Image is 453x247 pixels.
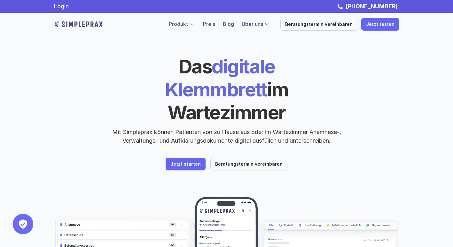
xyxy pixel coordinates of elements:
[344,3,399,10] a: [PHONE_NUMBER]
[178,55,212,78] span: Das
[54,3,69,10] a: Login
[223,21,234,27] a: Blog
[166,158,206,170] a: Jetzt starten
[203,21,215,27] a: Preis
[116,55,337,124] h1: digitale Klemmbrett
[169,21,188,27] a: Produkt
[285,22,353,27] p: Beratungstermin vereinbaren
[242,21,263,27] a: Über uns
[346,3,398,10] strong: [PHONE_NUMBER]
[215,161,283,167] p: Beratungstermin vereinbaren
[366,22,394,27] p: Jetzt testen
[107,128,347,145] p: Mit Simpleprax können Patienten von zu Hause aus oder im Wartezimmer Anamnese-, Verwaltungs- und ...
[170,161,201,167] p: Jetzt starten
[280,18,357,31] a: Beratungstermin vereinbaren
[210,158,287,170] a: Beratungstermin vereinbaren
[168,78,292,124] span: im Wartezimmer
[361,18,399,31] a: Jetzt testen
